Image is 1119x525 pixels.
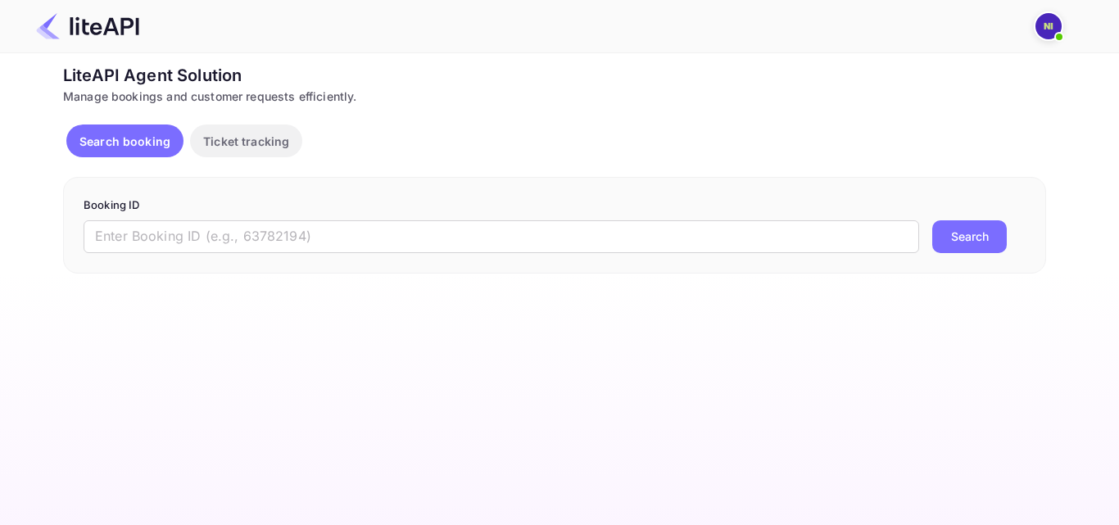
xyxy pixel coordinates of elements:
button: Search [932,220,1007,253]
p: Ticket tracking [203,133,289,150]
div: Manage bookings and customer requests efficiently. [63,88,1046,105]
img: N Ibadah [1035,13,1062,39]
p: Search booking [79,133,170,150]
p: Booking ID [84,197,1026,214]
img: LiteAPI Logo [36,13,139,39]
div: LiteAPI Agent Solution [63,63,1046,88]
input: Enter Booking ID (e.g., 63782194) [84,220,919,253]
